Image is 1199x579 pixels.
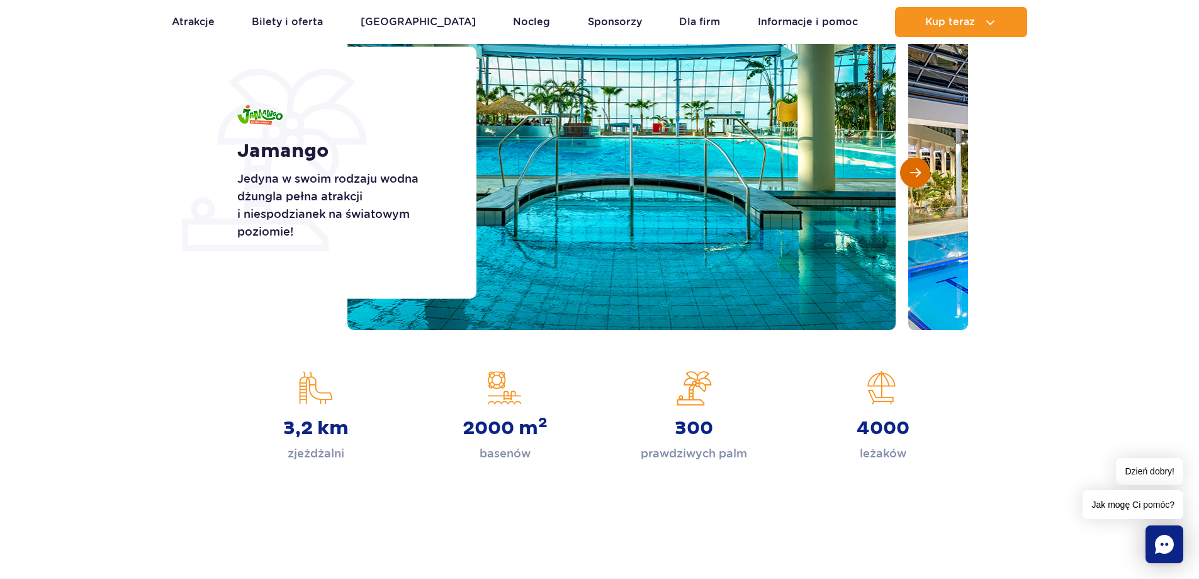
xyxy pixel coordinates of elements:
sup: 2 [538,414,548,432]
a: Nocleg [513,7,550,37]
p: prawdziwych palm [641,445,747,462]
a: Atrakcje [172,7,215,37]
a: Informacje i pomoc [758,7,858,37]
strong: 4000 [857,417,909,440]
a: Sponsorzy [588,7,642,37]
p: zjeżdżalni [288,445,344,462]
p: Jedyna w swoim rodzaju wodna dżungla pełna atrakcji i niespodzianek na światowym poziomie! [237,170,448,241]
p: basenów [480,445,531,462]
a: Dla firm [679,7,720,37]
a: Bilety i oferta [252,7,323,37]
strong: 2000 m [463,417,548,440]
strong: 3,2 km [283,417,349,440]
span: Jak mogę Ci pomóc? [1083,490,1183,519]
span: Dzień dobry! [1116,458,1183,485]
h1: Jamango [237,140,448,163]
strong: 300 [675,417,713,440]
button: Kup teraz [895,7,1027,37]
button: Następny slajd [900,158,930,188]
p: leżaków [860,445,906,462]
a: [GEOGRAPHIC_DATA] [361,7,476,37]
div: Chat [1146,525,1183,563]
img: Jamango [237,105,283,125]
span: Kup teraz [925,16,975,28]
